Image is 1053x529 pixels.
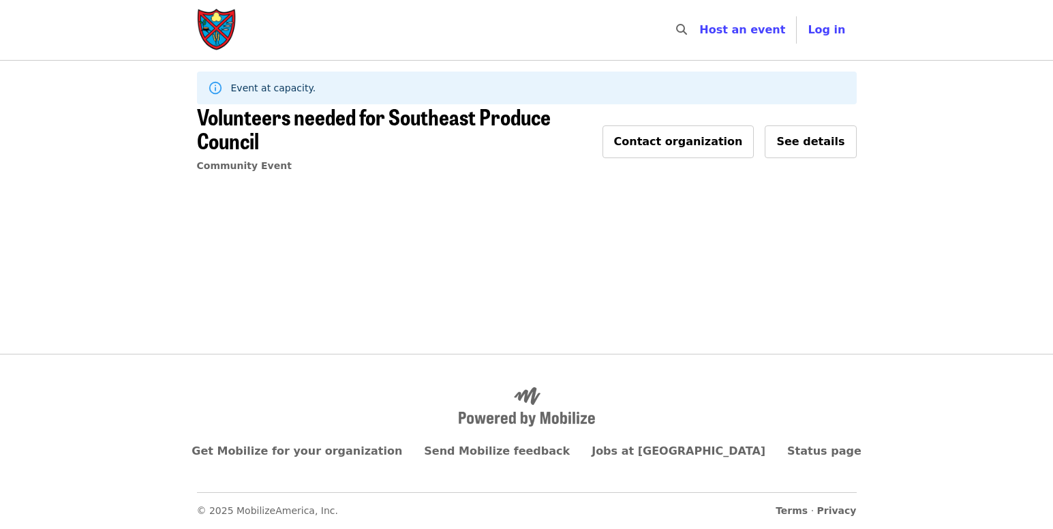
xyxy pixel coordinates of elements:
img: Powered by Mobilize [459,387,595,427]
a: Send Mobilize feedback [424,444,570,457]
span: Event at capacity. [231,82,316,93]
button: Contact organization [602,125,754,158]
a: Get Mobilize for your organization [192,444,402,457]
span: Log in [808,23,845,36]
img: Society of St. Andrew - Home [197,8,238,52]
i: search icon [676,23,687,36]
input: Search [695,14,706,46]
a: Jobs at [GEOGRAPHIC_DATA] [592,444,765,457]
a: Host an event [699,23,785,36]
a: Privacy [817,505,857,516]
nav: Secondary footer navigation [197,492,857,518]
a: Status page [787,444,861,457]
span: © 2025 MobilizeAmerica, Inc. [197,505,339,516]
nav: Primary footer navigation [197,443,857,459]
span: Contact organization [614,135,743,148]
button: See details [765,125,856,158]
button: Log in [797,16,856,44]
a: Terms [776,505,808,516]
span: · [776,504,856,518]
span: See details [776,135,844,148]
span: Volunteers needed for Southeast Produce Council [197,100,551,156]
a: Community Event [197,160,292,171]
